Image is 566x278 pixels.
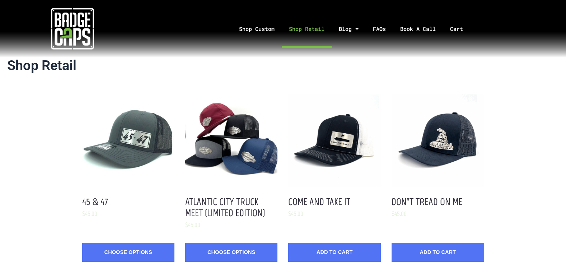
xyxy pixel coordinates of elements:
a: FAQs [366,10,393,48]
button: Add to Cart [288,243,380,262]
span: $45.00 [185,221,200,229]
a: Shop Custom [232,10,282,48]
h1: Shop Retail [7,57,559,74]
span: $45.00 [288,210,303,218]
img: badgecaps white logo with green acccent [51,7,94,50]
a: Blog [332,10,366,48]
span: $45.00 [392,210,407,218]
a: Shop Retail [282,10,332,48]
a: Atlantic City Truck Meet (Limited Edition) [185,196,265,219]
nav: Menu [145,10,566,48]
a: Book A Call [393,10,443,48]
a: Don’t Tread on Me [392,196,462,208]
span: $45.00 [82,210,97,218]
button: Atlantic City Truck Meet Hat Options [185,94,277,187]
a: Choose Options [185,243,277,262]
a: 45 & 47 [82,196,108,208]
button: Add to Cart [392,243,484,262]
a: Choose Options [82,243,174,262]
a: Cart [443,10,479,48]
a: Come and Take It [288,196,350,208]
